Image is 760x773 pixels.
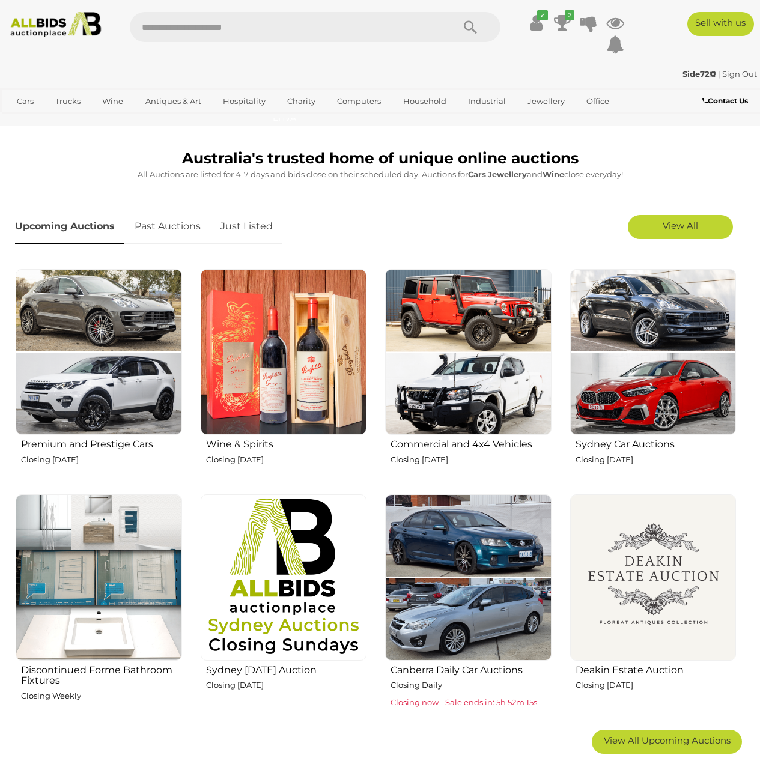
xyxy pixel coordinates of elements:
[16,269,182,435] img: Premium and Prestige Cars
[385,269,552,435] img: Commercial and 4x4 Vehicles
[5,12,106,37] img: Allbids.com.au
[722,69,757,79] a: Sign Out
[206,662,367,676] h2: Sydney [DATE] Auction
[47,91,88,111] a: Trucks
[200,494,367,721] a: Sydney [DATE] Auction Closing [DATE]
[553,12,571,34] a: 2
[391,436,552,450] h2: Commercial and 4x4 Vehicles
[21,436,182,450] h2: Premium and Prestige Cars
[279,91,323,111] a: Charity
[682,69,716,79] strong: Side72
[537,10,548,20] i: ✔
[570,494,737,721] a: Deakin Estate Auction Closing [DATE]
[488,169,527,179] strong: Jewellery
[215,91,273,111] a: Hospitality
[9,91,41,111] a: Cars
[126,209,210,244] a: Past Auctions
[391,678,552,692] p: Closing Daily
[576,453,737,467] p: Closing [DATE]
[604,735,731,746] span: View All Upcoming Auctions
[21,662,182,686] h2: Discontinued Forme Bathroom Fixtures
[682,69,718,79] a: Side72
[385,268,552,485] a: Commercial and 4x4 Vehicles Closing [DATE]
[94,91,131,111] a: Wine
[579,91,617,111] a: Office
[702,94,751,108] a: Contact Us
[570,268,737,485] a: Sydney Car Auctions Closing [DATE]
[385,494,552,661] img: Canberra Daily Car Auctions
[718,69,720,79] span: |
[687,12,754,36] a: Sell with us
[206,436,367,450] h2: Wine & Spirits
[21,453,182,467] p: Closing [DATE]
[565,10,574,20] i: 2
[206,453,367,467] p: Closing [DATE]
[201,269,367,435] img: Wine & Spirits
[9,111,49,131] a: Sports
[468,169,486,179] strong: Cars
[55,111,156,131] a: [GEOGRAPHIC_DATA]
[200,268,367,485] a: Wine & Spirits Closing [DATE]
[576,436,737,450] h2: Sydney Car Auctions
[15,168,745,181] p: All Auctions are listed for 4-7 days and bids close on their scheduled day. Auctions for , and cl...
[570,494,737,661] img: Deakin Estate Auction
[663,220,698,231] span: View All
[570,269,737,435] img: Sydney Car Auctions
[201,494,367,661] img: Sydney Sunday Auction
[21,689,182,703] p: Closing Weekly
[329,91,389,111] a: Computers
[391,453,552,467] p: Closing [DATE]
[527,12,545,34] a: ✔
[592,730,742,754] a: View All Upcoming Auctions
[391,662,552,676] h2: Canberra Daily Car Auctions
[440,12,500,42] button: Search
[702,96,748,105] b: Contact Us
[15,494,182,721] a: Discontinued Forme Bathroom Fixtures Closing Weekly
[211,209,282,244] a: Just Listed
[15,209,124,244] a: Upcoming Auctions
[576,662,737,676] h2: Deakin Estate Auction
[385,494,552,721] a: Canberra Daily Car Auctions Closing Daily Closing now - Sale ends in: 5h 52m 15s
[543,169,564,179] strong: Wine
[395,91,454,111] a: Household
[138,91,209,111] a: Antiques & Art
[460,91,514,111] a: Industrial
[15,150,745,167] h1: Australia's trusted home of unique online auctions
[391,697,537,707] span: Closing now - Sale ends in: 5h 52m 15s
[15,268,182,485] a: Premium and Prestige Cars Closing [DATE]
[576,678,737,692] p: Closing [DATE]
[16,494,182,661] img: Discontinued Forme Bathroom Fixtures
[520,91,573,111] a: Jewellery
[206,678,367,692] p: Closing [DATE]
[628,215,733,239] a: View All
